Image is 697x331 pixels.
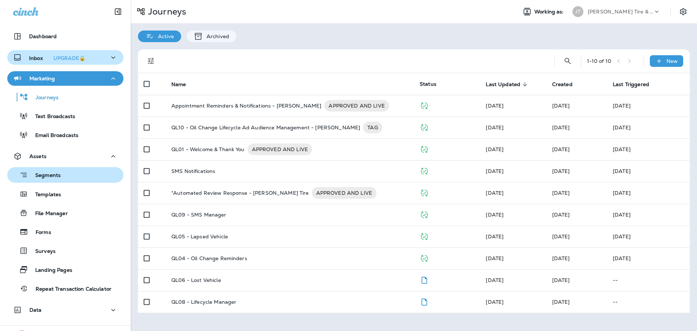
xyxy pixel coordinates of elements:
[420,124,429,130] span: Published
[486,81,520,88] span: Last Updated
[7,167,123,183] button: Segments
[28,267,72,274] p: Landing Pages
[486,299,504,305] span: J-P Scoville
[486,81,530,88] span: Last Updated
[420,298,429,304] span: Draft
[28,191,61,198] p: Templates
[248,146,312,153] span: APPROVED AND LIVE
[677,5,690,18] button: Settings
[7,224,123,239] button: Forms
[7,243,123,258] button: Surveys
[171,144,245,155] p: QL01 - Welcome & Thank You
[29,76,55,81] p: Marketing
[248,144,312,155] div: APPROVED AND LIVE
[324,102,389,109] span: APPROVED AND LIVE
[28,248,56,255] p: Surveys
[7,281,123,296] button: Repeat Transaction Calculator
[607,204,690,226] td: [DATE]
[613,299,684,305] p: --
[312,187,376,199] div: APPROVED AND LIVE
[171,122,360,133] p: QL10 - Oil Change Lifecycle Ad Audience Management - [PERSON_NAME]
[171,81,196,88] span: Name
[7,50,123,65] button: InboxUPGRADE🔒
[607,182,690,204] td: [DATE]
[203,33,229,39] p: Archived
[486,146,504,153] span: Developer Integrations
[486,168,504,174] span: J-P Scoville
[552,255,570,262] span: Frank Carreno
[420,254,429,261] span: Published
[171,100,321,112] p: Appointment Reminders & Notifications - [PERSON_NAME]
[324,100,389,112] div: APPROVED AND LIVE
[420,81,436,87] span: Status
[587,58,611,64] div: 1 - 10 of 10
[7,127,123,142] button: Email Broadcasts
[486,211,504,218] span: J-P Scoville
[171,187,309,199] p: *Automated Review Response - [PERSON_NAME] Tire
[28,286,111,293] p: Repeat Transaction Calculator
[29,54,88,61] p: Inbox
[420,167,429,174] span: Published
[29,153,46,159] p: Assets
[7,29,123,44] button: Dashboard
[7,89,123,105] button: Journeys
[486,277,504,283] span: J-P Scoville
[171,277,221,283] p: QL06 - Lost Vehicle
[28,210,68,217] p: File Manager
[171,168,215,174] p: SMS Notifications
[552,190,570,196] span: J-P Scoville
[7,149,123,164] button: Assets
[7,303,123,317] button: Data
[552,211,570,218] span: J-P Scoville
[420,233,429,239] span: Published
[420,276,429,283] span: Draft
[486,255,504,262] span: J-P Scoville
[7,71,123,86] button: Marketing
[572,6,583,17] div: JT
[607,138,690,160] td: [DATE]
[552,299,570,305] span: Frank Carreno
[28,132,78,139] p: Email Broadcasts
[613,277,684,283] p: --
[420,145,429,152] span: Published
[613,81,649,88] span: Last Triggered
[552,124,570,131] span: J-P Scoville
[486,124,504,131] span: Developer Integrations
[613,81,659,88] span: Last Triggered
[171,81,186,88] span: Name
[50,54,88,62] button: UPGRADE🔒
[607,95,690,117] td: [DATE]
[312,189,376,197] span: APPROVED AND LIVE
[7,205,123,221] button: File Manager
[561,54,575,68] button: Search Journeys
[588,9,653,15] p: [PERSON_NAME] Tire & Auto
[28,229,51,236] p: Forms
[53,56,85,61] div: UPGRADE🔒
[552,168,570,174] span: J-P Scoville
[552,81,572,88] span: Created
[171,299,236,305] p: QL08 - Lifecycle Manager
[486,233,504,240] span: J-P Scoville
[420,189,429,195] span: Published
[607,160,690,182] td: [DATE]
[171,234,228,239] p: QL05 - Lapsed Vehicle
[420,102,429,108] span: Published
[108,4,128,19] button: Collapse Sidebar
[154,33,174,39] p: Active
[534,9,565,15] span: Working as:
[28,94,58,101] p: Journeys
[171,255,247,261] p: QL04 - Oil Change Reminders
[29,33,57,39] p: Dashboard
[607,226,690,247] td: [DATE]
[171,212,227,218] p: QL09 - SMS Manager
[607,117,690,138] td: [DATE]
[28,172,61,179] p: Segments
[552,277,570,283] span: Frank Carreno
[486,190,504,196] span: J-P Scoville
[552,146,570,153] span: J-P Scoville
[486,102,504,109] span: J-P Scoville
[420,211,429,217] span: Published
[7,186,123,202] button: Templates
[667,58,678,64] p: New
[29,307,42,313] p: Data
